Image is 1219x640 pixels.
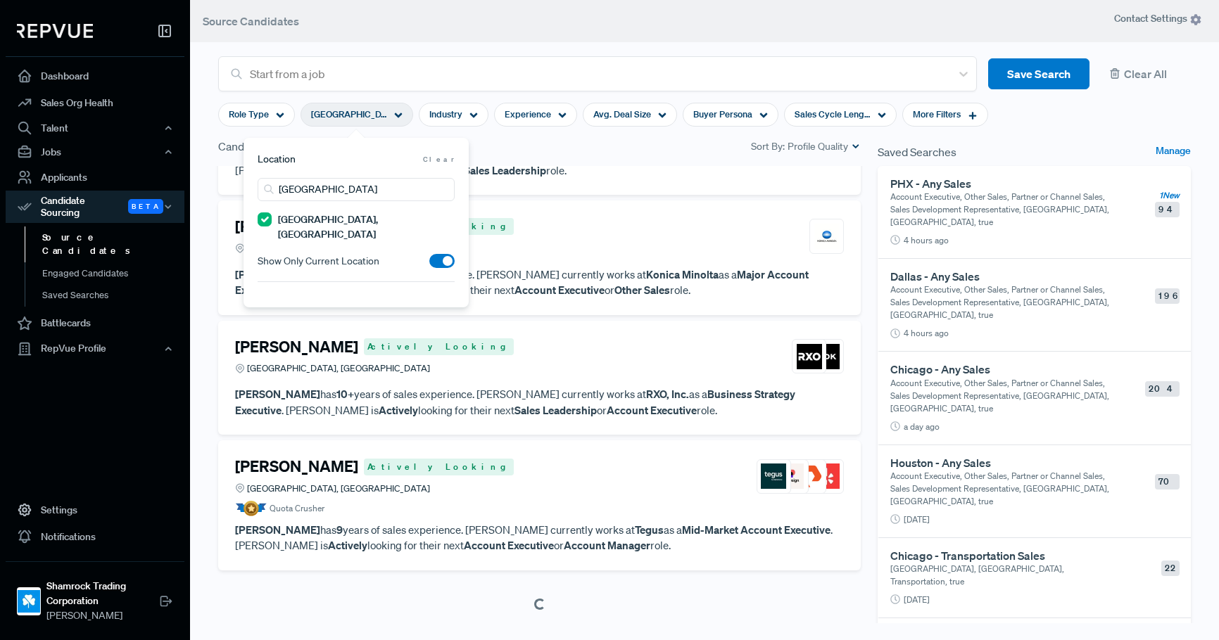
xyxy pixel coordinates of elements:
img: Tegus [761,463,786,489]
input: Search locations [258,178,455,201]
h4: [PERSON_NAME] [235,217,358,236]
span: [GEOGRAPHIC_DATA], [GEOGRAPHIC_DATA] [311,108,387,121]
strong: Sales Leadership [514,403,597,417]
p: has years of sales experience. [PERSON_NAME] currently works at as a . [PERSON_NAME] is looking f... [235,522,844,553]
p: has years of sales experience. [PERSON_NAME] currently works at as a . [PERSON_NAME] is looking f... [235,267,844,298]
img: RepVue [17,24,93,38]
p: Account Executive, Other Sales, Partner or Channel Sales, Sales Development Representative, [GEOG... [890,191,1110,229]
strong: Tegus [635,523,664,537]
span: Profile Quality [788,139,848,154]
span: More Filters [913,108,961,121]
span: Role Type [229,108,269,121]
span: [GEOGRAPHIC_DATA], [GEOGRAPHIC_DATA] [247,361,430,375]
button: RepVue Profile [6,337,184,361]
img: Yelp [814,463,840,489]
strong: Account Executive [607,403,697,417]
span: 1 New [1159,189,1180,202]
strong: Account Executive [514,283,605,297]
strong: Actively [328,538,367,552]
h4: [PERSON_NAME] [235,457,358,475]
a: Battlecards [6,310,184,337]
img: Konica Minolta [814,224,840,249]
span: Show Only Current Location [258,254,379,269]
strong: Konica Minolta [646,267,719,281]
button: Clear All [1101,58,1191,90]
span: Candidates [218,138,274,155]
img: Quota Badge [235,501,267,516]
span: 204 [1145,381,1180,397]
strong: [PERSON_NAME] [235,387,320,401]
a: Settings [6,497,184,523]
span: 4 hours ago [904,234,949,247]
span: 94 [1155,202,1180,217]
span: Contact Settings [1114,11,1202,26]
img: DocuSign [778,463,804,489]
span: [DATE] [904,513,930,526]
span: Quota Crusher [270,502,324,515]
img: Shamrock Trading Corporation [18,590,40,613]
img: RXO, Inc. [797,344,822,369]
span: Sales Cycle Length [795,108,871,121]
span: Saved Searches [878,143,956,160]
span: Industry [429,108,462,121]
strong: [PERSON_NAME] [235,267,320,281]
span: Source Candidates [203,14,299,28]
button: Talent [6,116,184,140]
div: Candidate Sourcing [6,191,184,223]
span: Buyer Persona [693,108,752,121]
span: 196 [1155,288,1180,304]
a: Manage [1156,143,1191,160]
strong: Actively [379,403,418,417]
h6: Dallas - Any Sales [890,270,1135,283]
span: 70 [1155,474,1180,489]
span: 4 hours ago [904,327,949,340]
img: CDK Global [814,344,840,369]
a: Notifications [6,523,184,550]
strong: 10+ [336,387,354,401]
span: Avg. Deal Size [593,108,651,121]
a: Source Candidates [25,226,203,262]
span: [PERSON_NAME] [46,608,159,623]
strong: 9 [336,523,343,537]
span: [DATE] [904,594,930,606]
span: 22 [1161,561,1180,576]
span: Experience [505,108,551,121]
p: [GEOGRAPHIC_DATA], [GEOGRAPHIC_DATA], Transportation, true [890,563,1110,588]
button: Jobs [6,140,184,164]
a: Saved Searches [25,284,203,307]
span: Actively Looking [364,338,514,355]
span: Location [258,152,296,167]
span: a day ago [904,421,940,433]
strong: [PERSON_NAME] [235,523,320,537]
label: [GEOGRAPHIC_DATA], [GEOGRAPHIC_DATA] [278,212,455,242]
strong: Account Executive [464,538,554,552]
a: Sales Org Health [6,89,184,116]
button: Save Search [988,58,1089,90]
span: Actively Looking [364,459,514,475]
p: has years of sales experience. [PERSON_NAME] currently works at as a . [PERSON_NAME] is looking f... [235,386,844,418]
h4: [PERSON_NAME] [235,338,358,356]
button: Candidate Sourcing Beta [6,191,184,223]
a: Dashboard [6,63,184,89]
h6: Chicago - Any Sales [890,363,1135,376]
strong: RXO, Inc. [646,387,689,401]
strong: Sales Leadership [464,163,546,177]
h6: PHX - Any Sales [890,177,1135,191]
p: Account Executive, Other Sales, Partner or Channel Sales, Sales Development Representative, [GEOG... [890,470,1110,508]
strong: Account Manager [564,538,650,552]
div: Sort By: [751,139,861,154]
strong: Business Strategy Executive [235,387,795,417]
h6: Houston - Any Sales [890,456,1135,470]
img: Pure Storage [797,463,822,489]
a: Shamrock Trading CorporationShamrock Trading Corporation[PERSON_NAME] [6,561,184,629]
strong: Other Sales [614,283,670,297]
p: Account Executive, Other Sales, Partner or Channel Sales, Sales Development Representative, [GEOG... [890,283,1110,321]
strong: Major Account Executive [235,267,809,297]
a: Applicants [6,164,184,191]
strong: Mid-Market Account Executive [682,523,830,537]
a: Engaged Candidates [25,262,203,285]
h6: Chicago - Transportation Sales [890,549,1135,563]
